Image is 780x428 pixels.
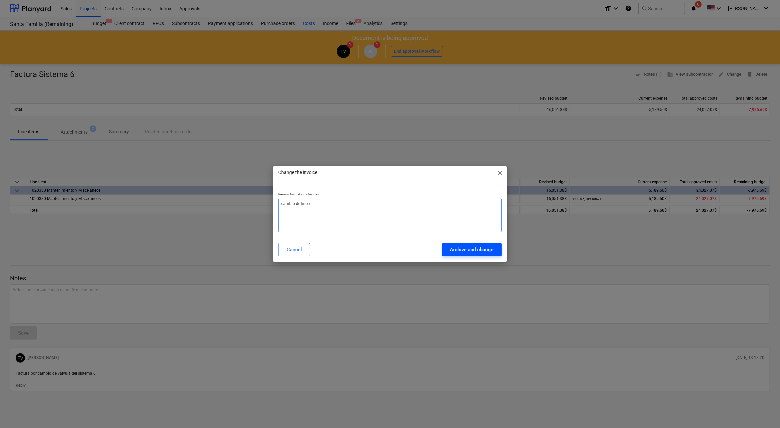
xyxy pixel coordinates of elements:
button: Cancel [278,243,310,256]
span: close [496,169,504,177]
div: Cancel [287,245,302,254]
p: Reason for making changes [278,192,501,198]
button: Archive and change [442,243,502,256]
textarea: cambio de linea [278,198,501,232]
div: Archive and change [450,245,494,254]
iframe: Chat Widget [747,396,780,428]
p: Change the invoice [278,169,317,176]
div: Widget de chat [747,396,780,428]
